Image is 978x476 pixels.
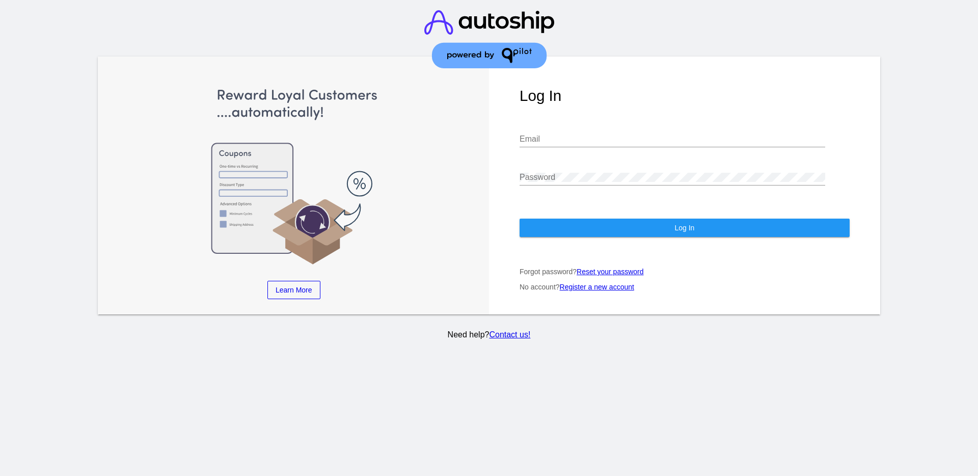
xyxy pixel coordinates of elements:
[520,135,825,144] input: Email
[520,87,850,104] h1: Log In
[560,283,634,291] a: Register a new account
[520,268,850,276] p: Forgot password?
[129,87,459,266] img: Apply Coupons Automatically to Scheduled Orders with QPilot
[577,268,644,276] a: Reset your password
[674,224,694,232] span: Log In
[96,330,882,339] p: Need help?
[520,219,850,237] button: Log In
[267,281,320,299] a: Learn More
[276,286,312,294] span: Learn More
[520,283,850,291] p: No account?
[489,330,530,339] a: Contact us!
